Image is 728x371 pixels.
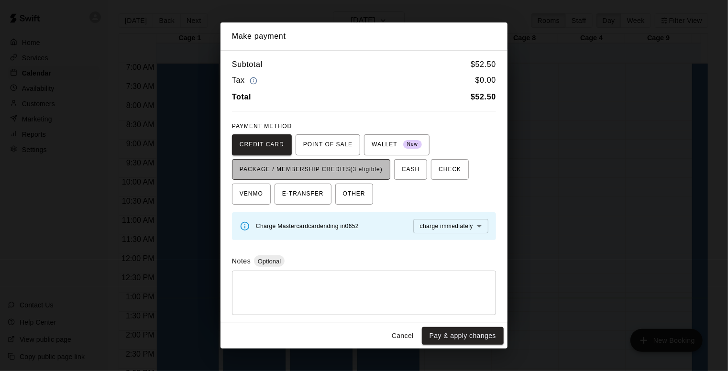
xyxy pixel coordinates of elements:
h6: Tax [232,74,260,87]
span: WALLET [372,137,422,153]
span: CASH [402,162,419,177]
span: CREDIT CARD [240,137,284,153]
button: WALLET New [364,134,430,155]
button: CREDIT CARD [232,134,292,155]
button: CASH [394,159,427,180]
button: PACKAGE / MEMBERSHIP CREDITS(3 eligible) [232,159,390,180]
label: Notes [232,257,251,265]
span: VENMO [240,186,263,202]
button: E-TRANSFER [275,184,331,205]
button: Cancel [387,327,418,345]
span: Optional [254,258,285,265]
button: Pay & apply changes [422,327,504,345]
span: New [403,138,422,151]
h2: Make payment [221,22,507,50]
button: CHECK [431,159,469,180]
span: Charge Mastercard card ending in 0652 [256,223,359,229]
b: $ 52.50 [471,93,496,101]
button: OTHER [335,184,373,205]
button: POINT OF SALE [296,134,360,155]
h6: $ 0.00 [475,74,496,87]
span: PAYMENT METHOD [232,123,292,130]
span: PACKAGE / MEMBERSHIP CREDITS (3 eligible) [240,162,383,177]
h6: Subtotal [232,58,263,71]
span: CHECK [439,162,461,177]
button: VENMO [232,184,271,205]
h6: $ 52.50 [471,58,496,71]
b: Total [232,93,251,101]
span: E-TRANSFER [282,186,324,202]
span: POINT OF SALE [303,137,353,153]
span: OTHER [343,186,365,202]
span: charge immediately [420,223,473,229]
